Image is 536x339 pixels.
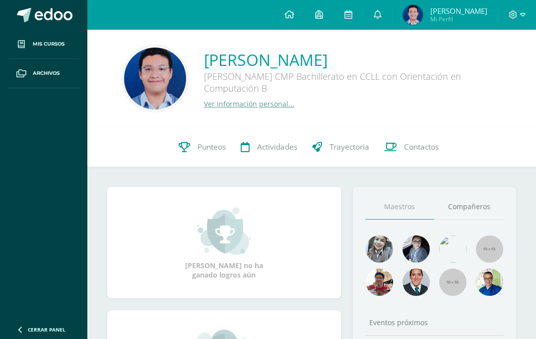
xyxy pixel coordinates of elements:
[476,235,503,263] img: 55x55
[377,127,446,167] a: Contactos
[439,235,467,263] img: c25c8a4a46aeab7e345bf0f34826bacf.png
[403,5,423,25] img: e19e236b26c8628caae8f065919779ad.png
[33,40,65,48] span: Mis cursos
[257,142,297,152] span: Actividades
[402,269,430,296] img: eec80b72a0218df6e1b0c014193c2b59.png
[365,318,504,327] div: Eventos próximos
[171,127,233,167] a: Punteos
[8,59,79,88] a: Archivos
[33,69,60,77] span: Archivos
[198,142,226,152] span: Punteos
[365,194,435,220] a: Maestros
[402,235,430,263] img: b8baad08a0802a54ee139394226d2cf3.png
[174,206,273,280] div: [PERSON_NAME] no ha ganado logros aún
[204,70,502,99] div: [PERSON_NAME] CMP Bachillerato en CCLL con Orientación en Computación B
[476,269,503,296] img: 10741f48bcca31577cbcd80b61dad2f3.png
[330,142,369,152] span: Trayectoria
[430,15,487,23] span: Mi Perfil
[439,269,467,296] img: 55x55
[197,206,251,256] img: achievement_small.png
[434,194,504,220] a: Compañeros
[233,127,305,167] a: Actividades
[8,30,79,59] a: Mis cursos
[366,235,393,263] img: 45bd7986b8947ad7e5894cbc9b781108.png
[430,6,487,16] span: [PERSON_NAME]
[204,49,502,70] a: [PERSON_NAME]
[28,326,66,333] span: Cerrar panel
[305,127,377,167] a: Trayectoria
[204,99,294,109] a: Ver información personal...
[404,142,439,152] span: Contactos
[124,48,186,110] img: 6e6313d930415a2317ac628f95e6c73e.png
[366,269,393,296] img: 11152eb22ca3048aebc25a5ecf6973a7.png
